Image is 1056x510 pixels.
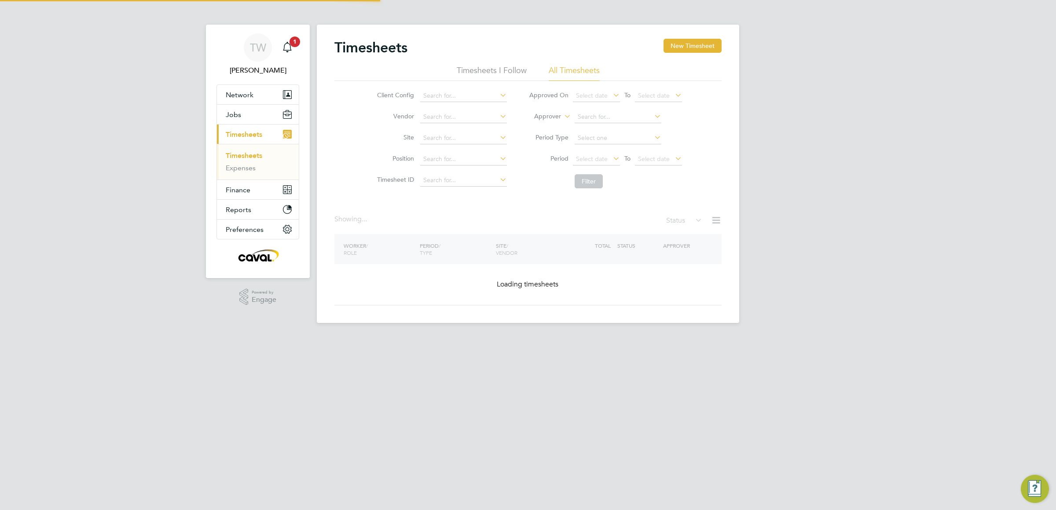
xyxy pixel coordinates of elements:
[374,176,414,183] label: Timesheet ID
[290,37,300,47] span: 1
[362,215,367,224] span: ...
[252,289,276,296] span: Powered by
[239,289,277,305] a: Powered byEngage
[622,89,633,101] span: To
[549,65,600,81] li: All Timesheets
[226,91,253,99] span: Network
[334,39,407,56] h2: Timesheets
[279,33,296,62] a: 1
[420,153,507,165] input: Search for...
[575,132,661,144] input: Select one
[420,132,507,144] input: Search for...
[236,248,280,262] img: caval-logo-retina.png
[226,205,251,214] span: Reports
[529,91,568,99] label: Approved On
[638,92,670,99] span: Select date
[457,65,527,81] li: Timesheets I Follow
[216,33,299,76] a: TW[PERSON_NAME]
[217,180,299,199] button: Finance
[420,111,507,123] input: Search for...
[217,220,299,239] button: Preferences
[576,155,608,163] span: Select date
[217,125,299,144] button: Timesheets
[420,90,507,102] input: Search for...
[664,39,722,53] button: New Timesheet
[638,155,670,163] span: Select date
[374,154,414,162] label: Position
[217,105,299,124] button: Jobs
[374,133,414,141] label: Site
[226,110,241,119] span: Jobs
[1021,475,1049,503] button: Engage Resource Center
[529,133,568,141] label: Period Type
[252,296,276,304] span: Engage
[666,215,704,227] div: Status
[217,144,299,180] div: Timesheets
[206,25,310,278] nav: Main navigation
[576,92,608,99] span: Select date
[216,65,299,76] span: Tim Wells
[217,200,299,219] button: Reports
[217,85,299,104] button: Network
[334,215,369,224] div: Showing
[226,186,250,194] span: Finance
[216,248,299,262] a: Go to home page
[575,174,603,188] button: Filter
[374,112,414,120] label: Vendor
[622,153,633,164] span: To
[250,42,266,53] span: TW
[226,151,262,160] a: Timesheets
[521,112,561,121] label: Approver
[226,130,262,139] span: Timesheets
[420,174,507,187] input: Search for...
[529,154,568,162] label: Period
[575,111,661,123] input: Search for...
[226,225,264,234] span: Preferences
[226,164,256,172] a: Expenses
[374,91,414,99] label: Client Config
